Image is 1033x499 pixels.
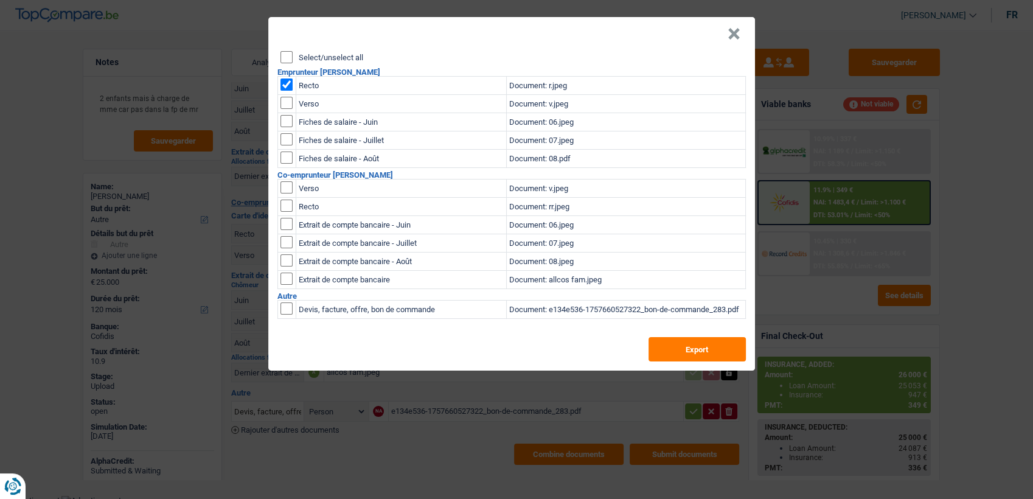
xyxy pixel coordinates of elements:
td: Fiches de salaire - Juin [296,113,506,131]
td: Document: v.jpeg [506,180,745,198]
td: Recto [296,198,506,216]
button: Export [649,337,746,361]
h2: Autre [277,292,746,300]
td: Document: e134e536-1757660527322_bon-de-commande_283.pdf [506,301,745,319]
td: Recto [296,77,506,95]
td: Extrait de compte bancaire - Août [296,253,506,271]
td: Document: v.jpeg [506,95,745,113]
td: Document: r.jpeg [506,77,745,95]
td: Devis, facture, offre, bon de commande [296,301,506,319]
td: Verso [296,95,506,113]
td: Document: 06.jpeg [506,216,745,234]
td: Document: 08.jpeg [506,253,745,271]
td: Fiches de salaire - Août [296,150,506,168]
td: Document: 08.pdf [506,150,745,168]
td: Document: 06.jpeg [506,113,745,131]
td: Extrait de compte bancaire - Juillet [296,234,506,253]
label: Select/unselect all [299,54,363,61]
td: Document: 07.jpeg [506,131,745,150]
button: Close [728,28,740,40]
td: Document: rr.jpeg [506,198,745,216]
td: Fiches de salaire - Juillet [296,131,506,150]
td: Document: 07.jpeg [506,234,745,253]
h2: Emprunteur [PERSON_NAME] [277,68,746,76]
td: Document: allcos fam.jpeg [506,271,745,289]
td: Extrait de compte bancaire - Juin [296,216,506,234]
h2: Co-emprunteur [PERSON_NAME] [277,171,746,179]
td: Verso [296,180,506,198]
td: Extrait de compte bancaire [296,271,506,289]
